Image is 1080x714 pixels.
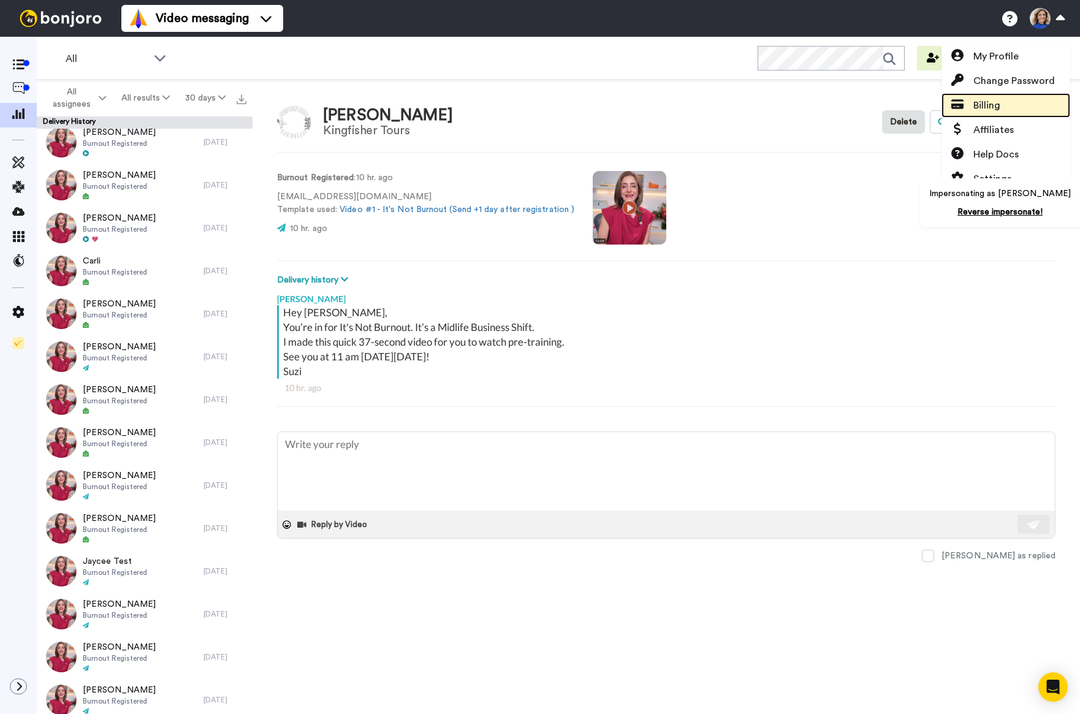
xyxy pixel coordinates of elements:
[233,89,250,107] button: Export all results that match these filters now.
[83,224,156,234] span: Burnout Registered
[83,684,156,696] span: [PERSON_NAME]
[203,609,246,619] div: [DATE]
[37,164,253,207] a: [PERSON_NAME]Burnout Registered[DATE]
[973,49,1019,64] span: My Profile
[46,127,77,158] img: 143e5fca-e7b0-458f-b449-ced2254251d8-thumb.jpg
[83,384,156,396] span: [PERSON_NAME]
[46,513,77,544] img: 143e5fca-e7b0-458f-b449-ced2254251d8-thumb.jpg
[941,167,1070,191] a: Settings
[83,469,156,482] span: [PERSON_NAME]
[83,610,156,620] span: Burnout Registered
[46,642,77,672] img: 143e5fca-e7b0-458f-b449-ced2254251d8-thumb.jpg
[83,255,147,267] span: Carli
[284,382,1048,394] div: 10 hr. ago
[83,139,156,148] span: Burnout Registered
[203,480,246,490] div: [DATE]
[941,93,1070,118] a: Billing
[83,169,156,181] span: [PERSON_NAME]
[203,523,246,533] div: [DATE]
[46,556,77,587] img: 143e5fca-e7b0-458f-b449-ced2254251d8-thumb.jpg
[37,121,253,164] a: [PERSON_NAME]Burnout Registered[DATE]
[83,439,156,449] span: Burnout Registered
[83,696,156,706] span: Burnout Registered
[83,396,156,406] span: Burnout Registered
[941,44,1070,69] a: My Profile
[930,110,997,134] button: Open original
[83,598,156,610] span: [PERSON_NAME]
[323,124,453,137] div: Kingfisher Tours
[973,172,1011,186] span: Settings
[203,438,246,447] div: [DATE]
[882,110,925,134] button: Delete
[83,298,156,310] span: [PERSON_NAME]
[83,568,147,577] span: Burnout Registered
[37,116,253,129] div: Delivery History
[37,335,253,378] a: [PERSON_NAME]Burnout Registered[DATE]
[46,256,77,286] img: 143e5fca-e7b0-458f-b449-ced2254251d8-thumb.jpg
[37,421,253,464] a: [PERSON_NAME]Burnout Registered[DATE]
[277,191,574,216] p: [EMAIL_ADDRESS][DOMAIN_NAME] Template used:
[929,188,1071,200] p: Impersonating as [PERSON_NAME]
[941,142,1070,167] a: Help Docs
[973,123,1014,137] span: Affiliates
[37,378,253,421] a: [PERSON_NAME]Burnout Registered[DATE]
[323,107,453,124] div: [PERSON_NAME]
[83,126,156,139] span: [PERSON_NAME]
[83,341,156,353] span: [PERSON_NAME]
[46,213,77,243] img: 143e5fca-e7b0-458f-b449-ced2254251d8-thumb.jpg
[37,207,253,249] a: [PERSON_NAME]Burnout Registered[DATE]
[12,337,25,349] img: Checklist.svg
[37,249,253,292] a: CarliBurnout Registered[DATE]
[277,172,574,184] p: : 10 hr. ago
[203,180,246,190] div: [DATE]
[47,86,96,110] span: All assignees
[114,87,178,109] button: All results
[340,205,574,214] a: Video #1 - It's Not Burnout (Send +1 day after registration )
[37,636,253,678] a: [PERSON_NAME]Burnout Registered[DATE]
[203,266,246,276] div: [DATE]
[973,74,1055,88] span: Change Password
[156,10,249,27] span: Video messaging
[203,137,246,147] div: [DATE]
[15,10,107,27] img: bj-logo-header-white.svg
[83,512,156,525] span: [PERSON_NAME]
[37,593,253,636] a: [PERSON_NAME]Burnout Registered[DATE]
[203,223,246,233] div: [DATE]
[277,105,311,139] img: Image of RosemarY
[46,341,77,372] img: 143e5fca-e7b0-458f-b449-ced2254251d8-thumb.jpg
[296,515,371,534] button: Reply by Video
[177,87,233,109] button: 30 days
[203,695,246,705] div: [DATE]
[957,208,1043,216] a: Reverse impersonate!
[941,118,1070,142] a: Affiliates
[277,173,354,182] strong: Burnout Registered
[83,353,156,363] span: Burnout Registered
[37,550,253,593] a: Jaycee TestBurnout Registered[DATE]
[283,305,1052,379] div: Hey [PERSON_NAME], You’re in for It's Not Burnout. It’s a Midlife Business Shift. I made this qui...
[203,309,246,319] div: [DATE]
[129,9,148,28] img: vm-color.svg
[37,507,253,550] a: [PERSON_NAME]Burnout Registered[DATE]
[973,147,1019,162] span: Help Docs
[37,464,253,507] a: [PERSON_NAME]Burnout Registered[DATE]
[39,81,114,115] button: All assignees
[46,470,77,501] img: 143e5fca-e7b0-458f-b449-ced2254251d8-thumb.jpg
[83,310,156,320] span: Burnout Registered
[46,298,77,329] img: 143e5fca-e7b0-458f-b449-ced2254251d8-thumb.jpg
[203,395,246,404] div: [DATE]
[277,287,1055,305] div: [PERSON_NAME]
[203,566,246,576] div: [DATE]
[917,46,977,70] button: Invite
[46,384,77,415] img: 143e5fca-e7b0-458f-b449-ced2254251d8-thumb.jpg
[83,427,156,439] span: [PERSON_NAME]
[46,170,77,200] img: 143e5fca-e7b0-458f-b449-ced2254251d8-thumb.jpg
[203,652,246,662] div: [DATE]
[83,653,156,663] span: Burnout Registered
[83,525,156,534] span: Burnout Registered
[83,555,147,568] span: Jaycee Test
[290,224,327,233] span: 10 hr. ago
[83,212,156,224] span: [PERSON_NAME]
[941,550,1055,562] div: [PERSON_NAME] as replied
[237,94,246,104] img: export.svg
